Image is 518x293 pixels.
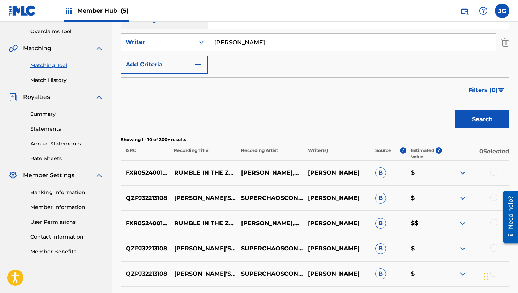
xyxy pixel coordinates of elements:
button: Add Criteria [121,56,208,74]
img: Matching [9,44,18,53]
span: B [375,243,386,254]
p: Estimated Value [411,147,436,160]
p: $ [406,194,442,202]
span: ? [436,147,442,154]
a: Banking Information [30,189,103,196]
p: 0 Selected [442,147,509,160]
a: Public Search [457,4,472,18]
p: [PERSON_NAME] [303,270,370,278]
img: Top Rightsholders [64,6,73,15]
a: Overclaims Tool [30,28,103,35]
a: Member Information [30,204,103,211]
iframe: Resource Center [498,188,518,246]
a: User Permissions [30,218,103,226]
p: [PERSON_NAME] [303,219,370,228]
img: MLC Logo [9,5,37,16]
p: $ [406,270,442,278]
img: expand [95,44,103,53]
p: [PERSON_NAME]'S REVENGE - RUMBLE IN THE ZOO [170,194,236,202]
div: User Menu [495,4,509,18]
p: SUPERCHAOSCONTROL [236,270,303,278]
p: [PERSON_NAME]'S REVENGE - RUMBLE IN THE ZOO - LOFI REMIX [170,244,236,253]
p: Source [375,147,391,160]
p: QZPJ32213108 [121,270,170,278]
img: Delete Criterion [501,33,509,51]
span: (5) [121,7,129,14]
img: expand [95,93,103,101]
div: Drag [484,266,488,287]
p: SUPERCHAOSCONTROL [236,194,303,202]
p: [PERSON_NAME],BUTTON MASHER [236,219,303,228]
span: B [375,193,386,204]
p: Showing 1 - 10 of 200+ results [121,136,509,143]
img: search [460,6,469,15]
a: Summary [30,110,103,118]
button: Filters (0) [464,81,509,99]
p: [PERSON_NAME] [303,244,370,253]
p: QZPJ32213108 [121,244,170,253]
div: Help [476,4,491,18]
img: expand [458,244,467,253]
p: $ [406,169,442,177]
img: 9d2ae6d4665cec9f34b9.svg [194,60,202,69]
p: $ [406,244,442,253]
iframe: Chat Widget [482,258,518,293]
p: $$ [406,219,442,228]
img: filter [498,88,504,92]
a: Rate Sheets [30,155,103,162]
p: [PERSON_NAME]'S REVENGE - RUMBLE IN THE ZOO ([PERSON_NAME] REMIX) [170,270,236,278]
p: ISRC [121,147,169,160]
p: Writer(s) [303,147,371,160]
span: B [375,167,386,178]
span: Filters ( 0 ) [468,86,498,95]
img: expand [458,169,467,177]
button: Search [455,110,509,128]
p: Recording Artist [236,147,303,160]
span: B [375,268,386,279]
img: expand [458,194,467,202]
p: RUMBLE IN THE ZOO [170,169,236,177]
p: [PERSON_NAME] [303,169,370,177]
a: Matching Tool [30,62,103,69]
a: Member Benefits [30,248,103,255]
p: SUPERCHAOSCONTROL [236,244,303,253]
p: FXR052400170 [121,169,170,177]
div: Writer [125,38,190,47]
img: help [479,6,488,15]
img: Member Settings [9,171,17,180]
a: Annual Statements [30,140,103,148]
img: expand [95,171,103,180]
span: Matching [23,44,51,53]
span: Royalties [23,93,50,101]
span: B [375,218,386,229]
span: Member Hub [77,6,129,15]
img: Royalties [9,93,17,101]
p: QZPJ32213108 [121,194,170,202]
p: RUMBLE IN THE ZOO - BUTTON MASHER REMIX [170,219,236,228]
img: expand [458,270,467,278]
span: ? [400,147,406,154]
a: Match History [30,76,103,84]
p: Recording Title [169,147,236,160]
a: Contact Information [30,233,103,241]
img: expand [458,219,467,228]
span: Member Settings [23,171,74,180]
p: FXR052400170 [121,219,170,228]
p: [PERSON_NAME] [303,194,370,202]
a: Statements [30,125,103,133]
p: [PERSON_NAME],BUTTON MASHER [236,169,303,177]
